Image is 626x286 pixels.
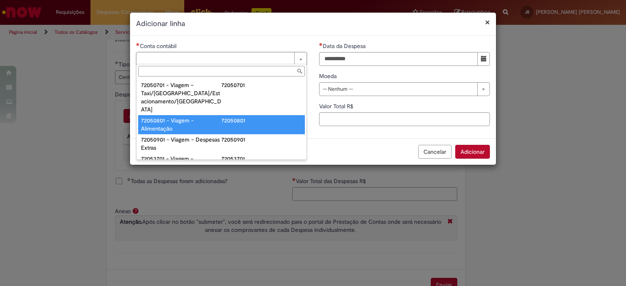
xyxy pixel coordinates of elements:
div: 72053701 [221,155,302,163]
div: 72050701 [221,81,302,89]
div: 72053701 - Viagem - Combustível Carro Próprio [141,155,222,171]
div: 72050701 - Viagem – Taxi/[GEOGRAPHIC_DATA]/Estacionamento/[GEOGRAPHIC_DATA] [141,81,222,114]
div: 72050801 - Viagem - Alimentação [141,116,222,133]
ul: Conta contábil [137,78,306,159]
div: 72050801 [221,116,302,124]
div: 72050901 - Viagem – Despesas Extras [141,135,222,152]
div: 72050901 [221,135,302,144]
